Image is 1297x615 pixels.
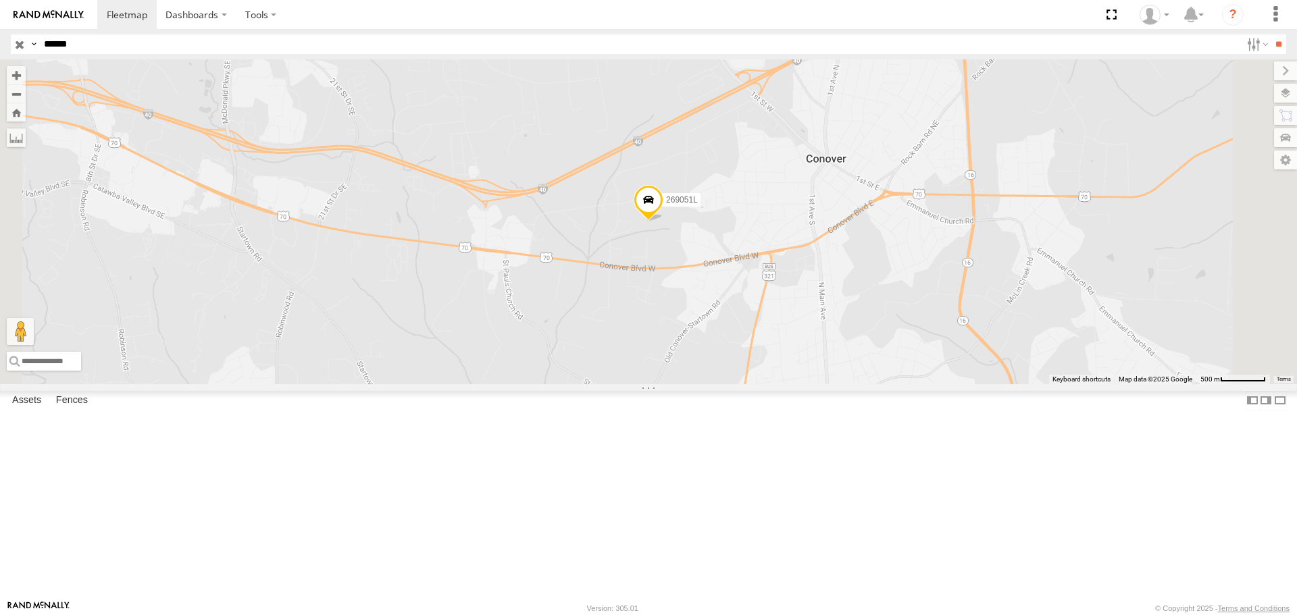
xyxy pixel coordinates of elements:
a: Terms [1277,376,1291,381]
button: Zoom in [7,66,26,84]
img: rand-logo.svg [14,10,84,20]
a: Visit our Website [7,601,70,615]
div: Zack Abernathy [1135,5,1174,25]
button: Map Scale: 500 m per 64 pixels [1196,375,1270,384]
label: Measure [7,128,26,147]
button: Drag Pegman onto the map to open Street View [7,318,34,345]
a: Terms and Conditions [1218,604,1290,612]
label: Map Settings [1274,151,1297,169]
label: Dock Summary Table to the Right [1259,391,1273,410]
label: Assets [5,392,48,410]
i: ? [1222,4,1244,26]
label: Hide Summary Table [1273,391,1287,410]
label: Dock Summary Table to the Left [1246,391,1259,410]
label: Search Query [28,34,39,54]
button: Zoom out [7,84,26,103]
button: Keyboard shortcuts [1052,375,1111,384]
div: Version: 305.01 [587,604,638,612]
button: Zoom Home [7,103,26,122]
span: 269051L [666,196,698,205]
span: Map data ©2025 Google [1119,375,1192,383]
label: Fences [49,392,95,410]
label: Search Filter Options [1242,34,1271,54]
div: © Copyright 2025 - [1155,604,1290,612]
span: 500 m [1200,375,1220,383]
